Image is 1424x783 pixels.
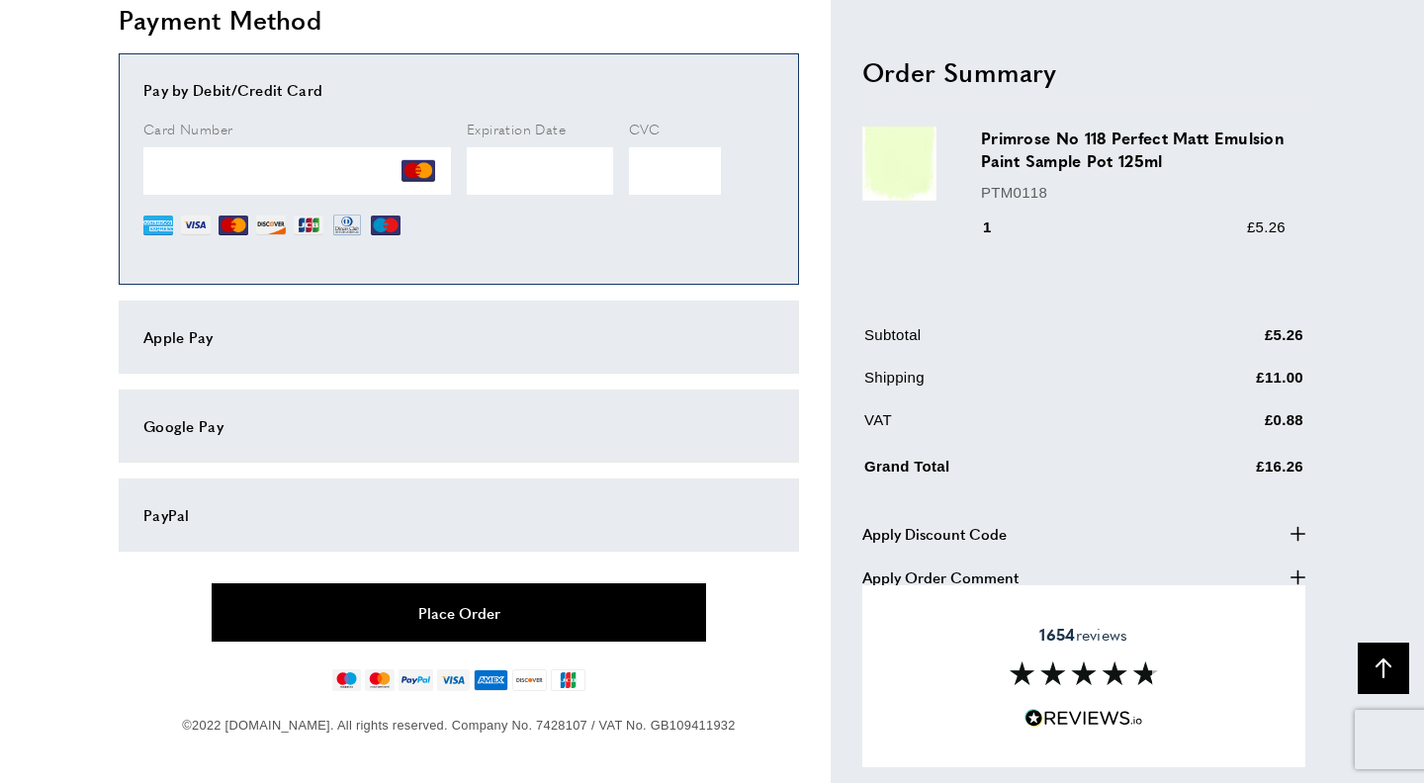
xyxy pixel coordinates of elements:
[862,565,1019,588] span: Apply Order Comment
[864,365,1146,403] td: Shipping
[119,2,799,38] h2: Payment Method
[864,407,1146,446] td: VAT
[143,119,232,138] span: Card Number
[474,669,508,691] img: american-express
[143,78,774,102] div: Pay by Debit/Credit Card
[143,503,774,527] div: PayPal
[437,669,470,691] img: visa
[182,718,735,733] span: ©2022 [DOMAIN_NAME]. All rights reserved. Company No. 7428107 / VAT No. GB109411932
[401,154,435,188] img: MC.png
[467,119,566,138] span: Expiration Date
[399,669,433,691] img: paypal
[1148,322,1303,361] td: £5.26
[1024,709,1143,728] img: Reviews.io 5 stars
[551,669,585,691] img: jcb
[1247,217,1286,234] span: £5.26
[864,450,1146,492] td: Grand Total
[143,414,774,438] div: Google Pay
[629,119,661,138] span: CVC
[862,127,936,201] img: Primrose No 118 Perfect Matt Emulsion Paint Sample Pot 125ml
[512,669,547,691] img: discover
[181,211,211,240] img: VI.png
[862,521,1007,545] span: Apply Discount Code
[371,211,400,240] img: MI.png
[331,211,363,240] img: DN.png
[332,669,361,691] img: maestro
[1010,661,1158,685] img: Reviews section
[981,127,1286,172] h3: Primrose No 118 Perfect Matt Emulsion Paint Sample Pot 125ml
[981,215,1020,238] div: 1
[629,147,721,195] iframe: Secure Credit Card Frame - CVV
[1148,450,1303,492] td: £16.26
[212,583,706,642] button: Place Order
[864,322,1146,361] td: Subtotal
[1039,625,1127,645] span: reviews
[1148,365,1303,403] td: £11.00
[1039,623,1075,646] strong: 1654
[219,211,248,240] img: MC.png
[981,180,1286,204] p: PTM0118
[467,147,613,195] iframe: Secure Credit Card Frame - Expiration Date
[294,211,323,240] img: JCB.png
[862,53,1305,89] h2: Order Summary
[143,325,774,349] div: Apple Pay
[143,147,451,195] iframe: Secure Credit Card Frame - Credit Card Number
[256,211,286,240] img: DI.png
[1148,407,1303,446] td: £0.88
[143,211,173,240] img: AE.png
[365,669,394,691] img: mastercard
